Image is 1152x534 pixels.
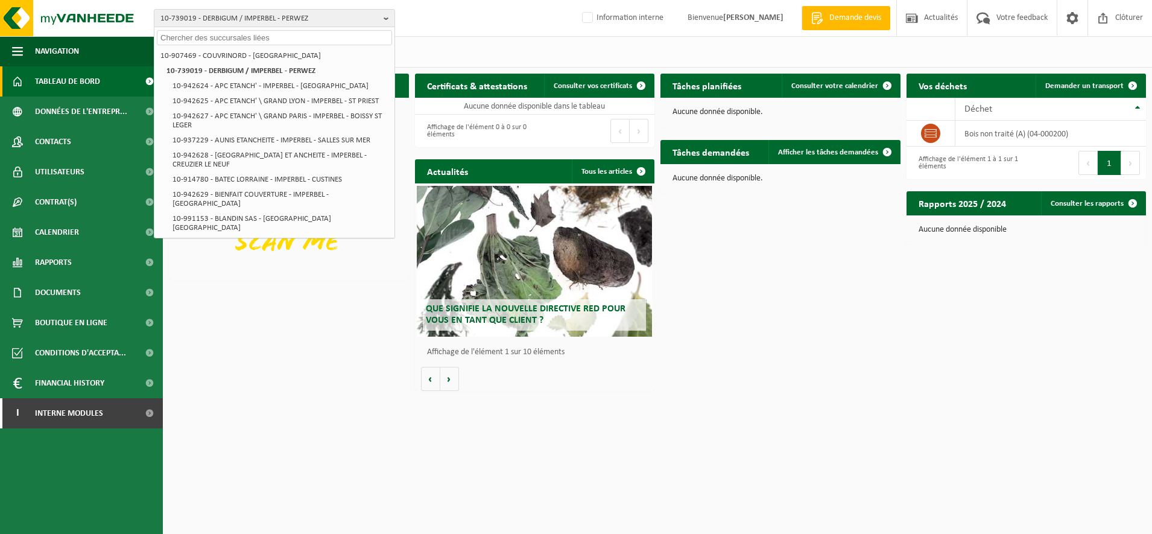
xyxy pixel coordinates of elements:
a: Consulter les rapports [1041,191,1145,215]
td: Aucune donnée disponible dans le tableau [415,98,655,115]
p: Affichage de l'élément 1 sur 10 éléments [427,348,649,357]
h2: Vos déchets [907,74,979,97]
a: Demander un transport [1036,74,1145,98]
span: I [12,398,23,428]
span: Financial History [35,368,104,398]
li: 10-942625 - APC ETANCH' \ GRAND LYON - IMPERBEL - ST PRIEST [169,94,392,109]
h2: Actualités [415,159,480,183]
input: Chercher des succursales liées [157,30,392,45]
li: 10-942629 - BIENFAIT COUVERTURE - IMPERBEL - [GEOGRAPHIC_DATA] [169,187,392,211]
span: Interne modules [35,398,103,428]
span: Contacts [35,127,71,157]
span: Demande devis [826,12,884,24]
button: 10-739019 - DERBIGUM / IMPERBEL - PERWEZ [154,9,395,27]
span: Documents [35,278,81,308]
button: Vorige [421,367,440,391]
span: Que signifie la nouvelle directive RED pour vous en tant que client ? [426,304,625,325]
td: bois non traité (A) (04-000200) [955,121,1146,147]
span: Déchet [964,104,992,114]
a: Consulter votre calendrier [782,74,899,98]
span: Consulter votre calendrier [791,82,878,90]
a: Afficher les tâches demandées [768,140,899,164]
li: 10-937229 - AUNIS ETANCHEITE - IMPERBEL - SALLES SUR MER [169,133,392,148]
button: Previous [610,119,630,143]
button: Volgende [440,367,459,391]
div: Affichage de l'élément 0 à 0 sur 0 éléments [421,118,529,144]
p: Aucune donnée disponible. [673,174,888,183]
span: Tableau de bord [35,66,100,97]
span: Calendrier [35,217,79,247]
span: Afficher les tâches demandées [778,148,878,156]
span: 10-739019 - DERBIGUM / IMPERBEL - PERWEZ [160,10,379,28]
span: Consulter vos certificats [554,82,632,90]
span: Navigation [35,36,79,66]
button: Next [1121,151,1140,175]
li: 10-942624 - APC ETANCH' - IMPERBEL - [GEOGRAPHIC_DATA] [169,78,392,94]
button: 1 [1098,151,1121,175]
span: Demander un transport [1045,82,1124,90]
li: 10-942628 - [GEOGRAPHIC_DATA] ET ANCHEITE - IMPERBEL - CREUZIER LE NEUF [169,148,392,172]
span: Utilisateurs [35,157,84,187]
a: Demande devis [802,6,890,30]
h2: Rapports 2025 / 2024 [907,191,1018,215]
span: Boutique en ligne [35,308,107,338]
h2: Certificats & attestations [415,74,539,97]
span: Contrat(s) [35,187,77,217]
p: Aucune donnée disponible [919,226,1135,234]
h2: Tâches planifiées [660,74,753,97]
span: Données de l'entrepr... [35,97,127,127]
button: Previous [1078,151,1098,175]
li: 10-942627 - APC ETANCH' \ GRAND PARIS - IMPERBEL - BOISSY ST LEGER [169,109,392,133]
a: Consulter vos certificats [544,74,653,98]
li: 10-907469 - COUVRINORD - [GEOGRAPHIC_DATA] [157,48,392,63]
strong: [PERSON_NAME] [723,13,783,22]
p: Aucune donnée disponible. [673,108,888,116]
li: 10-991153 - BLANDIN SAS - [GEOGRAPHIC_DATA] [GEOGRAPHIC_DATA] [169,211,392,235]
span: Conditions d'accepta... [35,338,126,368]
li: 10-942632 - BUCZEK SA - IMPERBEL - [GEOGRAPHIC_DATA] [169,235,392,250]
label: Information interne [580,9,663,27]
button: Next [630,119,648,143]
li: 10-914780 - BATEC LORRAINE - IMPERBEL - CUSTINES [169,172,392,187]
span: Rapports [35,247,72,278]
a: Que signifie la nouvelle directive RED pour vous en tant que client ? [417,186,652,337]
a: Tous les articles [572,159,653,183]
strong: 10-739019 - DERBIGUM / IMPERBEL - PERWEZ [166,67,315,75]
div: Affichage de l'élément 1 à 1 sur 1 éléments [913,150,1021,176]
h2: Tâches demandées [660,140,761,164]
